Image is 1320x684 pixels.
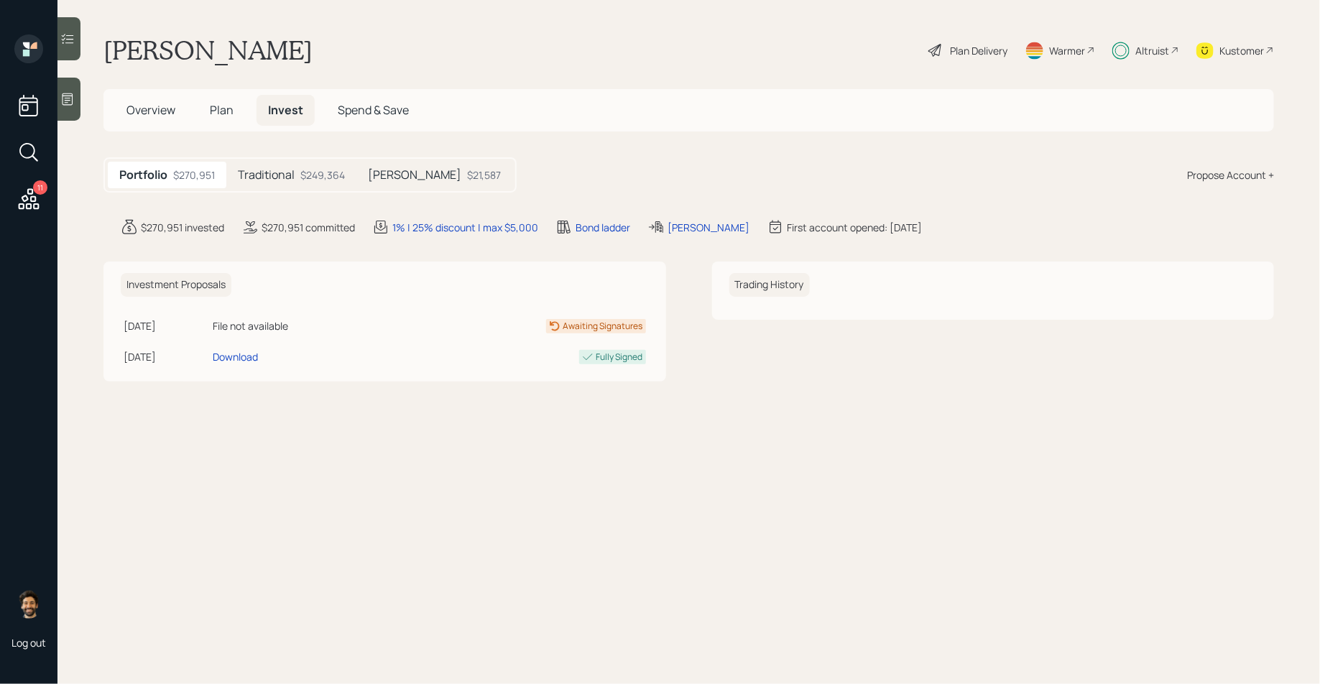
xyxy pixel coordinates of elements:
h6: Trading History [729,273,810,297]
div: Fully Signed [596,351,643,364]
div: Altruist [1135,43,1169,58]
div: 1% | 25% discount | max $5,000 [392,220,538,235]
span: Plan [210,102,234,118]
h5: Portfolio [119,168,167,182]
div: [PERSON_NAME] [668,220,749,235]
div: Warmer [1049,43,1085,58]
div: [DATE] [124,349,207,364]
div: First account opened: [DATE] [787,220,922,235]
div: Log out [11,636,46,650]
div: $270,951 [173,167,215,182]
div: File not available [213,318,397,333]
div: 11 [33,180,47,195]
img: eric-schwartz-headshot.png [14,590,43,619]
h5: Traditional [238,168,295,182]
div: Kustomer [1219,43,1264,58]
div: $21,587 [467,167,501,182]
h1: [PERSON_NAME] [103,34,313,66]
div: Plan Delivery [950,43,1007,58]
span: Invest [268,102,303,118]
span: Spend & Save [338,102,409,118]
span: Overview [126,102,175,118]
h6: Investment Proposals [121,273,231,297]
div: Bond ladder [576,220,630,235]
div: Awaiting Signatures [563,320,643,333]
div: $249,364 [300,167,345,182]
h5: [PERSON_NAME] [368,168,461,182]
div: Download [213,349,258,364]
div: Propose Account + [1187,167,1274,182]
div: [DATE] [124,318,207,333]
div: $270,951 committed [262,220,355,235]
div: $270,951 invested [141,220,224,235]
